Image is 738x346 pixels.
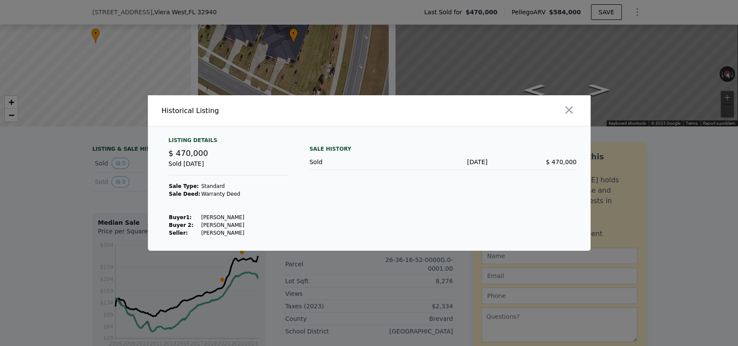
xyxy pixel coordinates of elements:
[399,158,488,166] div: [DATE]
[169,149,208,158] span: $ 470,000
[201,221,245,229] td: [PERSON_NAME]
[169,222,194,228] strong: Buyer 2:
[201,213,245,221] td: [PERSON_NAME]
[169,137,289,147] div: Listing Details
[169,159,289,175] div: Sold [DATE]
[169,183,199,189] strong: Sale Type:
[169,191,201,197] strong: Sale Deed:
[162,106,366,116] div: Historical Listing
[201,182,245,190] td: Standard
[310,158,399,166] div: Sold
[201,229,245,237] td: [PERSON_NAME]
[169,214,192,220] strong: Buyer 1 :
[310,144,577,154] div: Sale History
[169,230,188,236] strong: Seller :
[201,190,245,198] td: Warranty Deed
[546,158,576,165] span: $ 470,000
